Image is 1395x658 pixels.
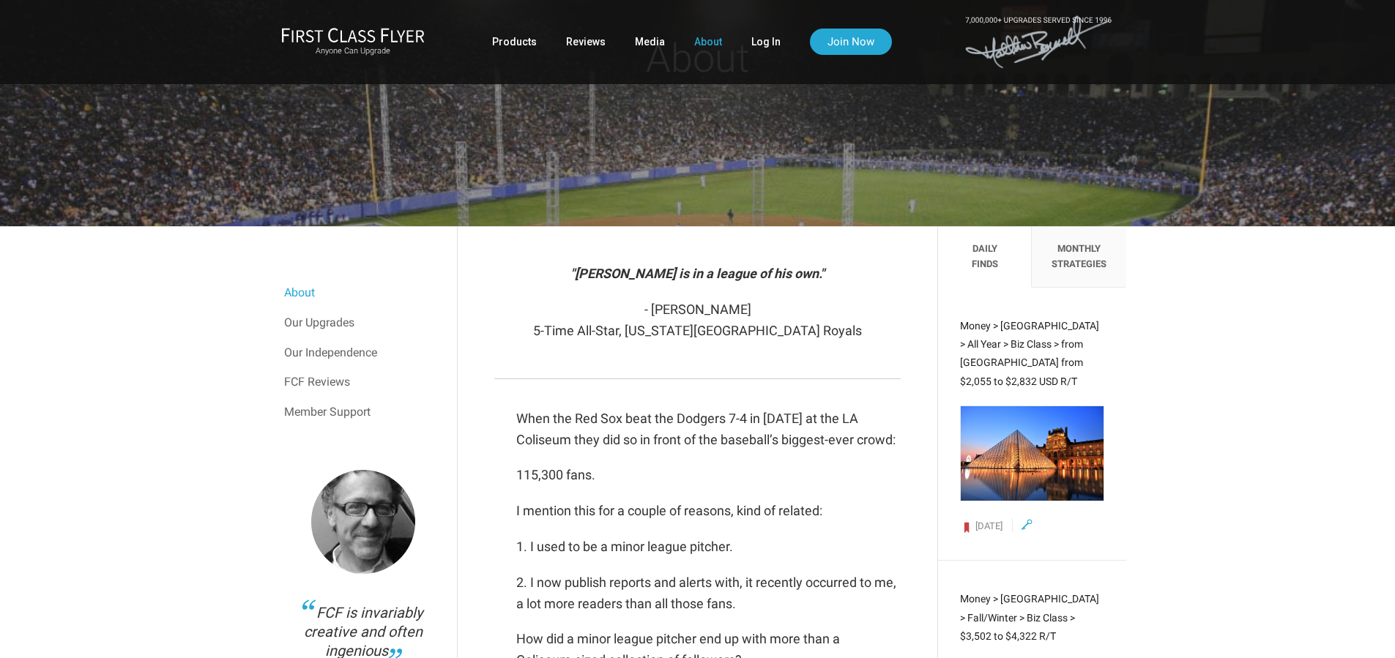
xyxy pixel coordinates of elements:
a: Products [492,29,537,55]
a: Reviews [566,29,606,55]
p: 2. I now publish reports and alerts with, it recently occurred to me, a lot more readers than all... [516,572,901,615]
img: First Class Flyer [281,27,425,42]
li: Monthly Strategies [1032,227,1126,288]
p: When the Red Sox beat the Dodgers 7-4 in [DATE] at the LA Coliseum they did so in front of the ba... [516,408,901,451]
li: Daily Finds [938,227,1032,288]
span: Money > [GEOGRAPHIC_DATA] > Fall/Winter > Biz Class > $3,502 to $4,322 R/T [960,593,1099,641]
a: FCF Reviews [284,367,442,397]
a: About [284,278,442,307]
a: Join Now [810,29,892,55]
a: About [694,29,722,55]
p: 115,300 fans. [516,465,901,486]
p: - [PERSON_NAME] 5-Time All-Star, [US_STATE][GEOGRAPHIC_DATA] Royals [494,299,901,342]
a: Our Independence [284,338,442,367]
small: Anyone Can Upgrade [281,46,425,56]
img: Thomas.png [311,470,415,574]
a: Our Upgrades [284,308,442,337]
span: [DATE] [975,520,1002,531]
a: Log In [751,29,781,55]
a: Member Support [284,397,442,427]
em: "[PERSON_NAME] is in a league of his own." [570,266,825,281]
a: First Class FlyerAnyone Can Upgrade [281,27,425,56]
nav: Menu [284,278,442,426]
a: Money > [GEOGRAPHIC_DATA] > All Year > Biz Class > from [GEOGRAPHIC_DATA] from $2,055 to $2,832 U... [960,317,1104,531]
span: Money > [GEOGRAPHIC_DATA] > All Year > Biz Class > from [GEOGRAPHIC_DATA] from $2,055 to $2,832 U... [960,320,1099,387]
p: 1. I used to be a minor league pitcher. [516,537,901,558]
p: I mention this for a couple of reasons, kind of related: [516,501,901,522]
a: Media [635,29,665,55]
